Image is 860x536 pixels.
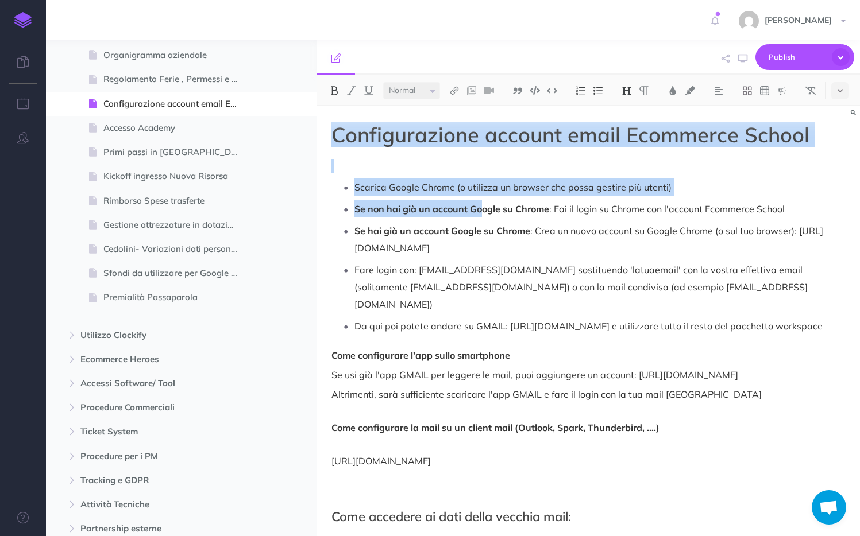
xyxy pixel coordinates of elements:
[777,86,787,95] img: Callout dropdown menu button
[668,86,678,95] img: Text color button
[759,86,770,95] img: Create table button
[331,440,846,481] p: [URL][DOMAIN_NAME]
[354,225,530,236] strong: Se hai già un account Google su Chrome
[331,368,846,382] p: Se usi già l'app GMAIL per leggere le mail, puoi aggiungere un account: [URL][DOMAIN_NAME]
[354,261,846,313] p: Fare login con: [EMAIL_ADDRESS][DOMAIN_NAME] sostituendo 'latuaemail' con la vostra effettiva ema...
[103,194,248,208] span: Rimborso Spese trasferte
[466,86,477,95] img: Add image button
[639,86,649,95] img: Paragraph button
[547,86,557,95] img: Inline code button
[354,203,549,215] strong: Se non hai già un account Google su Chrome
[103,48,248,62] span: Organigramma aziendale
[80,376,233,390] span: Accessi Software/ Tool
[103,290,248,304] span: Premialità Passaparola
[354,178,846,196] p: Scarica Google Chrome (o utilizza un browser che possa gestire più utenti)
[354,222,846,257] p: : Crea un nuovo account su Google Chrome (o sul tuo browser): [URL][DOMAIN_NAME]
[354,200,846,217] p: : Fai il login su Chrome con l'account Ecommerce School
[769,48,826,66] span: Publish
[759,15,838,25] span: [PERSON_NAME]
[364,86,374,95] img: Underline button
[80,352,233,366] span: Ecommerce Heroes
[80,425,233,438] span: Ticket System
[103,218,248,232] span: Gestione attrezzature in dotazione
[103,266,248,280] span: Sfondi da utilizzare per Google Meet
[576,86,586,95] img: Ordered list button
[714,86,724,95] img: Alignment dropdown menu button
[331,387,846,401] p: Altrimenti, sarà sufficiente scaricare l'app GMAIL e fare il login con la tua mail [GEOGRAPHIC_DATA]
[80,328,233,342] span: Utilizzo Clockify
[530,86,540,95] img: Code block button
[622,86,632,95] img: Headings dropdown button
[354,317,846,335] p: Da qui poi potete andare su GMAIL: [URL][DOMAIN_NAME] e utilizzare tutto il resto del pacchetto w...
[80,449,233,463] span: Procedure per i PM
[103,242,248,256] span: Cedolini- Variazioni dati personali
[103,72,248,86] span: Regolamento Ferie , Permessi e Malattia
[14,12,32,28] img: logo-mark.svg
[80,401,233,414] span: Procedure Commerciali
[593,86,603,95] img: Unordered list button
[346,86,357,95] img: Italic button
[80,498,233,511] span: Attività Tecniche
[739,11,759,31] img: 23a120d52bcf41d8f9cc6309e4897121.jpg
[331,123,846,146] h1: Configurazione account email Ecommerce School
[812,490,846,525] div: Aprire la chat
[103,145,248,159] span: Primi passi in [GEOGRAPHIC_DATA]
[80,473,233,487] span: Tracking e GDPR
[449,86,460,95] img: Link button
[103,121,248,135] span: Accesso Academy
[103,97,248,111] span: Configurazione account email Ecommerce School
[331,422,660,433] strong: Come configurare la mail su un client mail (Outlook, Spark, Thunderbird, ....)
[329,86,340,95] img: Bold button
[755,44,854,70] button: Publish
[805,86,816,95] img: Clear styles button
[484,86,494,95] img: Add video button
[80,522,233,535] span: Partnership esterne
[685,86,695,95] img: Text background color button
[331,349,510,361] strong: Come configurare l'app sullo smartphone
[512,86,523,95] img: Blockquote button
[103,169,248,183] span: Kickoff ingresso Nuova Risorsa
